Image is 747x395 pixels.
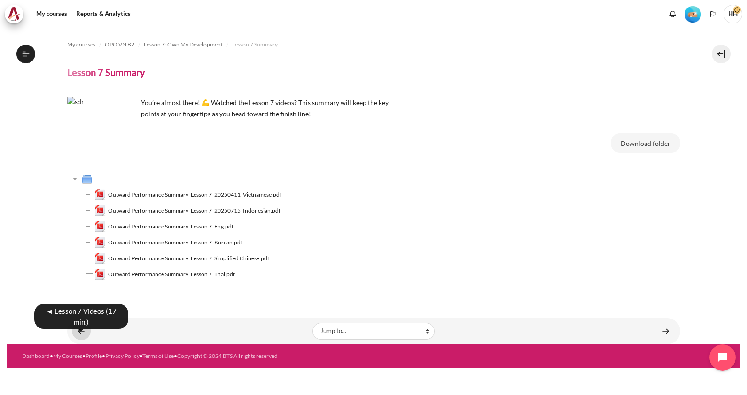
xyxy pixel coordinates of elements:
a: OPO VN B2 [105,39,134,50]
div: Show notification window with no new notifications [666,7,680,21]
img: Outward Performance Summary_Lesson 7_Korean.pdf [94,237,106,248]
img: sdr [67,97,138,167]
a: Outward Performance Summary_Lesson 7_Korean.pdfOutward Performance Summary_Lesson 7_Korean.pdf [94,237,243,248]
a: Outward Performance Summary_Lesson 7_Eng.pdfOutward Performance Summary_Lesson 7_Eng.pdf [94,221,234,232]
div: ◄ Lesson 7 Videos (17 min.) [34,304,128,329]
a: Privacy Policy [105,352,140,359]
a: Copyright © 2024 BTS All rights reserved [177,352,278,359]
a: Outward Performance Summary_Lesson 7_Thai.pdfOutward Performance Summary_Lesson 7_Thai.pdf [94,269,235,280]
span: Lesson 7 Summary [232,40,278,49]
a: Reports & Analytics [73,5,134,23]
a: Outward Performance Summary_Lesson 7_Simplified Chinese.pdfOutward Performance Summary_Lesson 7_S... [94,253,270,264]
span: Outward Performance Summary_Lesson 7_20250411_Vietnamese.pdf [108,190,281,199]
h4: Lesson 7 Summary [67,66,145,78]
a: Lesson 7: Own My Development [144,39,223,50]
a: My courses [67,39,95,50]
img: Level #2 [685,6,701,23]
img: Outward Performance Summary_Lesson 7_Simplified Chinese.pdf [94,253,106,264]
a: User menu [724,5,742,23]
img: Outward Performance Summary_Lesson 7_20250411_Vietnamese.pdf [94,189,106,200]
span: Outward Performance Summary_Lesson 7_Korean.pdf [108,238,242,247]
div: Level #2 [685,5,701,23]
span: Lesson 7: Own My Development [144,40,223,49]
a: Outward Performance Summary_Lesson 7_20250715_Indonesian.pdfOutward Performance Summary_Lesson 7_... [94,205,281,216]
span: Outward Performance Summary_Lesson 7_Eng.pdf [108,222,233,231]
a: Lesson 7 STAR Application ► [656,322,675,340]
a: Dashboard [22,352,50,359]
img: Architeck [8,7,21,21]
section: Content [7,28,740,344]
img: Outward Performance Summary_Lesson 7_20250715_Indonesian.pdf [94,205,106,216]
span: Outward Performance Summary_Lesson 7_Thai.pdf [108,270,235,279]
a: My Courses [53,352,82,359]
a: Architeck Architeck [5,5,28,23]
span: My courses [67,40,95,49]
a: Level #2 [681,5,705,23]
a: Lesson 7 Summary [232,39,278,50]
div: • • • • • [22,352,413,360]
a: Outward Performance Summary_Lesson 7_20250411_Vietnamese.pdfOutward Performance Summary_Lesson 7_... [94,189,282,200]
a: My courses [33,5,70,23]
span: OPO VN B2 [105,40,134,49]
span: HH [724,5,742,23]
span: Outward Performance Summary_Lesson 7_20250715_Indonesian.pdf [108,206,280,215]
img: Outward Performance Summary_Lesson 7_Eng.pdf [94,221,106,232]
button: Languages [706,7,720,21]
nav: Navigation bar [67,37,680,52]
a: Terms of Use [142,352,174,359]
img: Outward Performance Summary_Lesson 7_Thai.pdf [94,269,106,280]
span: Outward Performance Summary_Lesson 7_Simplified Chinese.pdf [108,254,269,263]
a: Profile [86,352,102,359]
button: Download folder [611,133,680,153]
span: You’re almost there! 💪 Watched the Lesson 7 videos? This summary will keep the key points at your... [141,99,389,118]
